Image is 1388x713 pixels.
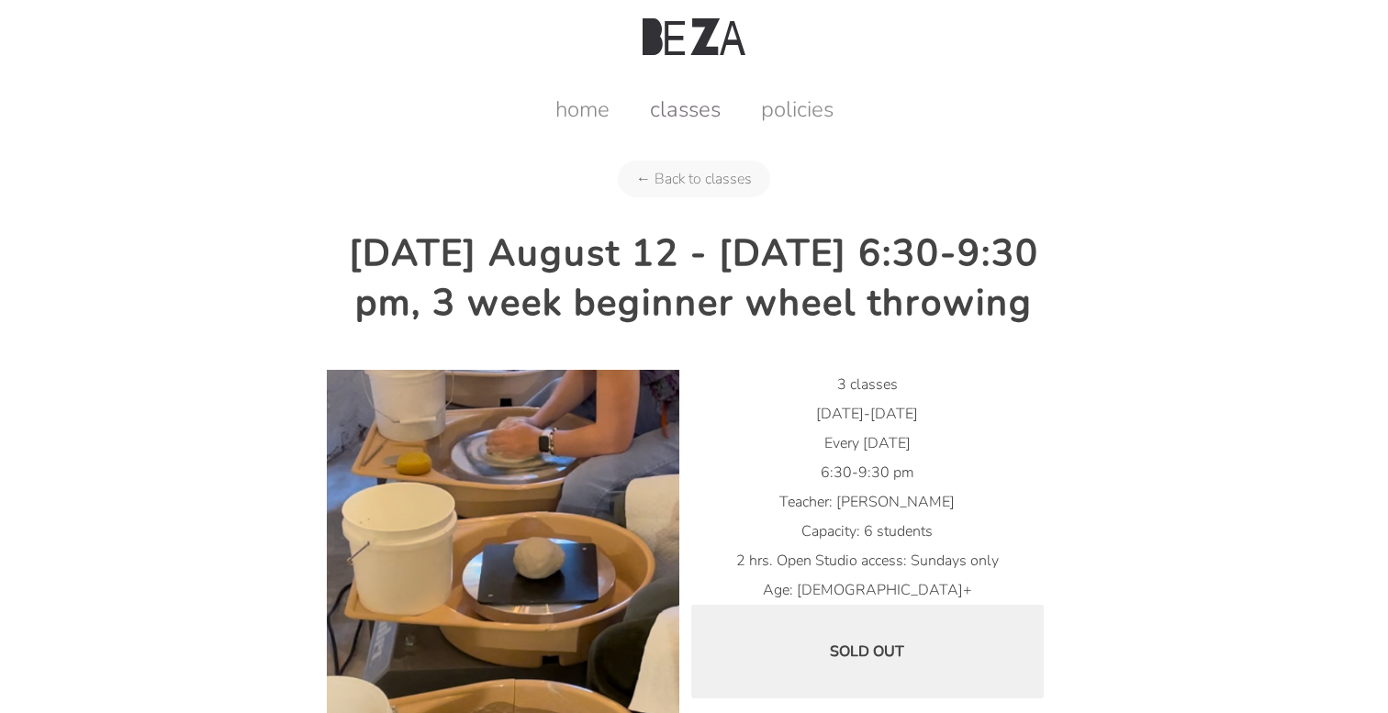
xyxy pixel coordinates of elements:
[691,399,1044,429] li: [DATE]-[DATE]
[691,429,1044,458] li: Every [DATE]
[691,575,1044,605] li: Age: [DEMOGRAPHIC_DATA]+
[691,605,1044,698] div: SOLD OUT
[327,228,1061,328] h2: [DATE] August 12 - [DATE] 6:30-9:30 pm, 3 week beginner wheel throwing
[632,95,739,124] a: classes
[691,458,1044,487] li: 6:30-9:30 pm
[743,95,852,124] a: policies
[691,546,1044,575] li: 2 hrs. Open Studio access: Sundays only
[643,18,745,55] img: Beza Studio Logo
[691,517,1044,546] li: Capacity: 6 students
[618,161,770,197] a: ← Back to classes
[537,95,628,124] a: home
[691,487,1044,517] li: Teacher: [PERSON_NAME]
[691,370,1044,399] li: 3 classes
